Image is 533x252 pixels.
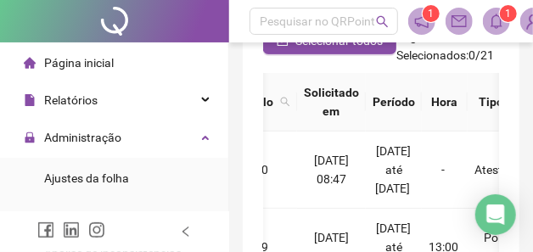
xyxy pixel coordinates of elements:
[24,57,36,69] span: home
[297,73,366,132] th: Solicitado em
[423,5,440,22] sup: 1
[366,73,422,132] th: Período
[376,15,389,28] span: search
[44,171,129,185] span: Ajustes da folha
[44,209,126,222] span: Ajustes rápidos
[414,14,429,29] span: notification
[422,73,468,132] th: Hora
[277,89,294,115] span: search
[375,144,412,195] span: [DATE] até [DATE]
[24,94,36,106] span: file
[180,226,192,238] span: left
[489,14,504,29] span: bell
[452,14,467,29] span: mail
[396,27,499,64] span: : 0 / 21
[474,92,508,111] span: Tipo
[63,221,80,238] span: linkedin
[474,163,523,176] span: Atestado
[314,154,349,186] span: [DATE] 08:47
[429,8,435,20] span: 1
[475,194,516,235] div: Open Intercom Messenger
[506,8,512,20] span: 1
[88,221,105,238] span: instagram
[44,56,114,70] span: Página inicial
[500,5,517,22] sup: 1
[280,97,290,107] span: search
[44,93,98,107] span: Relatórios
[37,221,54,238] span: facebook
[442,163,446,176] span: -
[24,132,36,143] span: lock
[44,131,121,144] span: Administração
